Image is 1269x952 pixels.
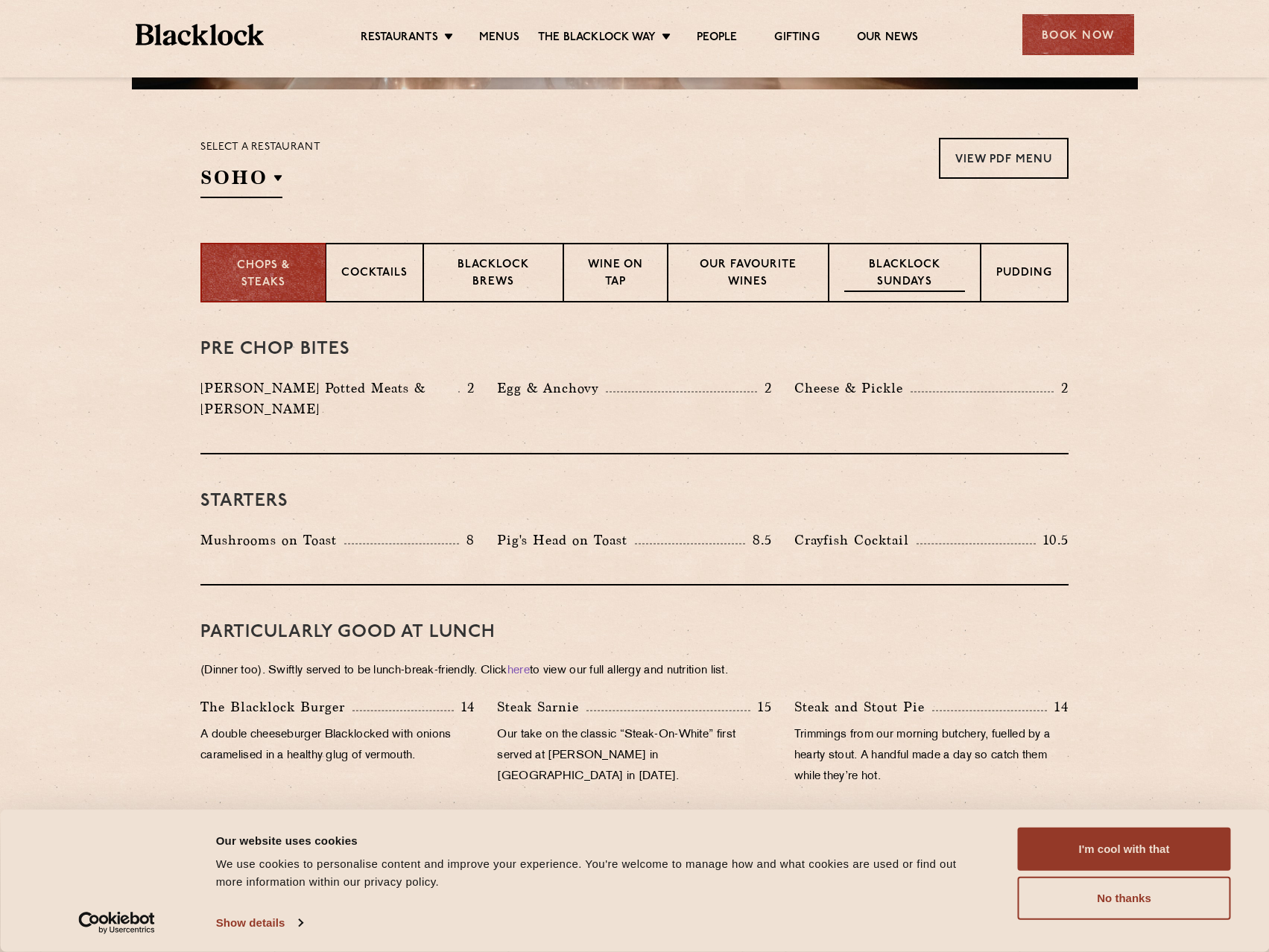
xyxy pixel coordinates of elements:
p: 14 [454,697,475,717]
p: Pudding [996,265,1052,284]
p: Steak and Stout Pie [794,696,932,717]
p: 10.5 [1036,530,1069,550]
p: [PERSON_NAME] Potted Meats & [PERSON_NAME] [200,378,458,419]
p: Blacklock Brews [439,257,548,292]
p: Blacklock Sundays [844,257,965,292]
p: Select a restaurant [200,138,320,157]
p: Cheese & Pickle [794,378,911,399]
p: 15 [750,697,772,717]
a: Restaurants [361,31,438,47]
p: Chops & Steaks [217,258,310,291]
h3: Starters [200,492,1069,511]
p: 8 [459,530,475,550]
h3: Pre Chop Bites [200,340,1069,359]
p: 2 [757,378,772,398]
p: Trimmings from our morning butchery, fuelled by a hearty stout. A handful made a day so catch the... [794,725,1069,787]
p: Wine on Tap [579,257,652,292]
a: Gifting [774,31,819,47]
div: Our website uses cookies [216,831,984,849]
button: No thanks [1018,877,1231,920]
p: Our favourite wines [683,257,812,292]
p: (Dinner too). Swiftly served to be lunch-break-friendly. Click to view our full allergy and nutri... [200,661,1069,682]
a: Usercentrics Cookiebot - opens in a new window [51,912,182,934]
p: Cocktails [341,265,408,284]
img: BL_Textured_Logo-footer-cropped.svg [136,24,265,45]
a: Our News [857,31,919,47]
p: Our take on the classic “Steak-On-White” first served at [PERSON_NAME] in [GEOGRAPHIC_DATA] in [D... [497,725,771,787]
a: The Blacklock Way [538,31,656,47]
h3: PARTICULARLY GOOD AT LUNCH [200,623,1069,642]
p: Steak Sarnie [497,696,586,717]
p: Pig's Head on Toast [497,530,635,550]
a: Show details [216,912,303,934]
p: 14 [1047,697,1069,717]
p: The Blacklock Burger [200,696,352,717]
p: Mushrooms on Toast [200,530,344,550]
h2: SOHO [200,165,282,198]
a: Menus [479,31,519,47]
div: Book Now [1022,14,1134,55]
button: I'm cool with that [1018,828,1231,871]
a: here [507,665,530,676]
div: We use cookies to personalise content and improve your experience. You're welcome to manage how a... [216,855,984,891]
p: 2 [1054,378,1069,398]
p: 2 [460,378,475,398]
p: A double cheeseburger Blacklocked with onions caramelised in a healthy glug of vermouth. [200,725,475,767]
p: 8.5 [745,530,772,550]
p: Egg & Anchovy [497,378,606,399]
p: Crayfish Cocktail [794,530,917,550]
a: View PDF Menu [939,138,1069,179]
a: People [697,31,737,47]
